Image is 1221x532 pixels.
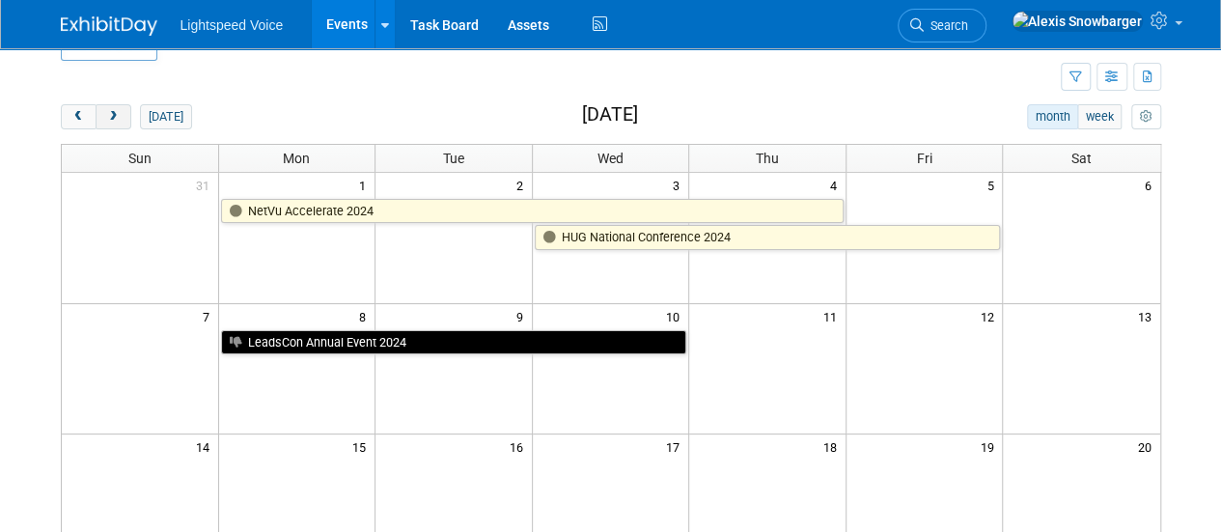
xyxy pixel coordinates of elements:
[985,173,1002,197] span: 5
[664,304,688,328] span: 10
[1131,104,1160,129] button: myCustomButton
[1077,104,1122,129] button: week
[671,173,688,197] span: 3
[821,434,846,459] span: 18
[1140,111,1152,124] i: Personalize Calendar
[597,151,624,166] span: Wed
[508,434,532,459] span: 16
[978,304,1002,328] span: 12
[664,434,688,459] span: 17
[357,304,375,328] span: 8
[61,104,97,129] button: prev
[194,434,218,459] span: 14
[514,304,532,328] span: 9
[61,16,157,36] img: ExhibitDay
[1136,434,1160,459] span: 20
[1071,151,1092,166] span: Sat
[514,173,532,197] span: 2
[1027,104,1078,129] button: month
[1012,11,1143,32] img: Alexis Snowbarger
[128,151,152,166] span: Sun
[924,18,968,33] span: Search
[581,104,637,126] h2: [DATE]
[756,151,779,166] span: Thu
[283,151,310,166] span: Mon
[1143,173,1160,197] span: 6
[221,199,844,224] a: NetVu Accelerate 2024
[194,173,218,197] span: 31
[828,173,846,197] span: 4
[898,9,986,42] a: Search
[180,17,284,33] span: Lightspeed Voice
[140,104,191,129] button: [DATE]
[1136,304,1160,328] span: 13
[201,304,218,328] span: 7
[96,104,131,129] button: next
[821,304,846,328] span: 11
[535,225,1001,250] a: HUG National Conference 2024
[350,434,375,459] span: 15
[221,330,687,355] a: LeadsCon Annual Event 2024
[443,151,464,166] span: Tue
[978,434,1002,459] span: 19
[917,151,932,166] span: Fri
[357,173,375,197] span: 1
